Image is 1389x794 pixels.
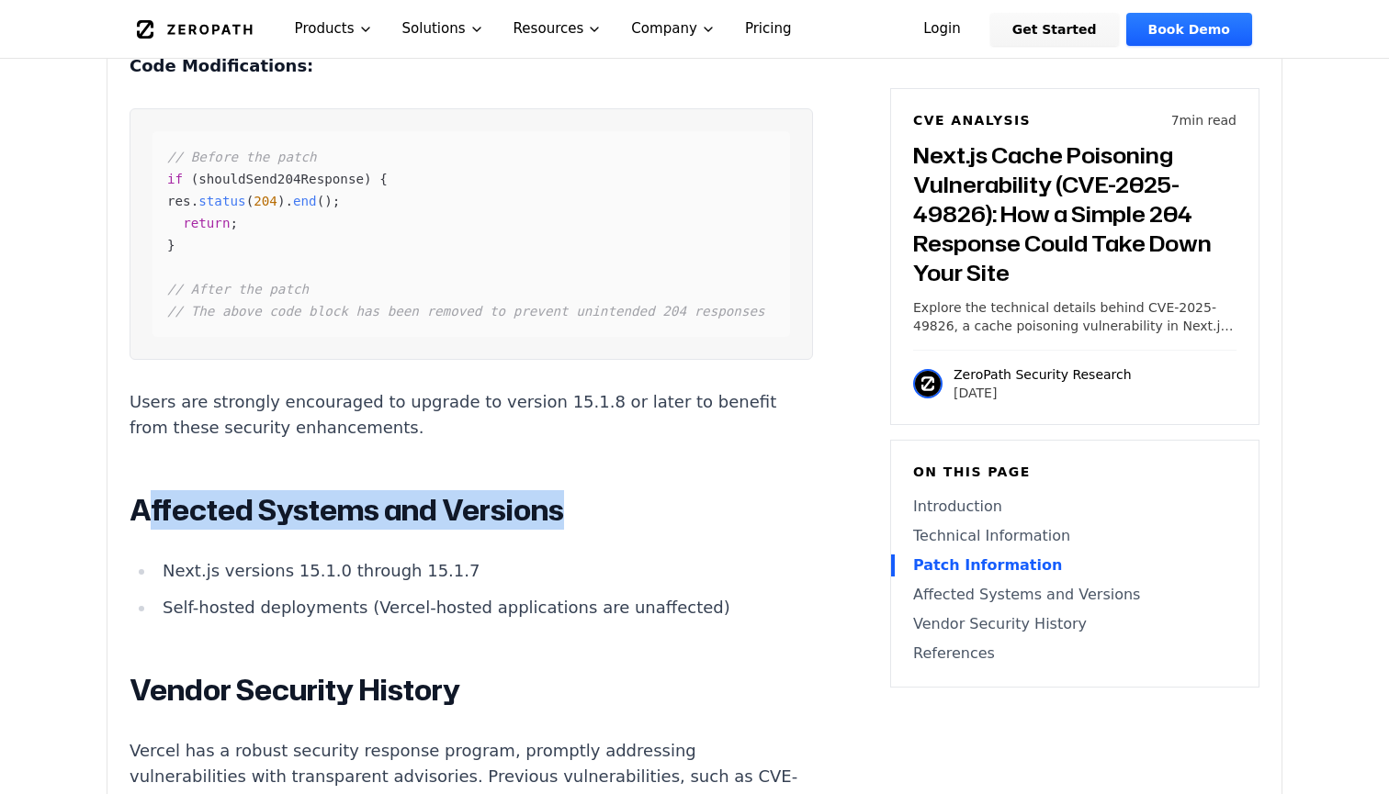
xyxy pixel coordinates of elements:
[167,304,765,319] span: // The above code block has been removed to prevent unintended 204 responses
[913,554,1237,576] a: Patch Information
[155,595,813,621] li: Self-hosted deployments (Vercel-hosted applications are unaffected)
[183,216,230,230] span: return
[913,140,1237,287] h3: Next.js Cache Poisoning Vulnerability (CVE-2025-49826): How a Simple 204 Response Could Take Down...
[277,194,286,208] span: )
[364,172,372,186] span: )
[913,463,1237,481] h6: On this page
[167,172,183,186] span: if
[317,194,325,208] span: (
[130,56,313,75] strong: Code Modifications:
[285,194,293,208] span: .
[191,172,199,186] span: (
[901,13,983,46] a: Login
[913,613,1237,635] a: Vendor Security History
[167,194,191,208] span: res
[913,111,1031,129] h6: CVE Analysis
[913,496,1237,518] a: Introduction
[130,492,813,529] h2: Affected Systems and Versions
[913,369,943,398] img: ZeroPath Security Research
[231,216,239,230] span: ;
[198,172,364,186] span: shouldSend204Response
[198,194,245,208] span: status
[191,194,199,208] span: .
[246,194,254,208] span: (
[1171,111,1237,129] p: 7 min read
[167,150,317,164] span: // Before the patch
[130,389,813,441] p: Users are strongly encouraged to upgrade to version 15.1.8 or later to benefit from these securit...
[130,672,813,709] h2: Vendor Security History
[1126,13,1252,46] a: Book Demo
[990,13,1119,46] a: Get Started
[913,525,1237,547] a: Technical Information
[155,558,813,584] li: Next.js versions 15.1.0 through 15.1.7
[954,365,1132,384] p: ZeroPath Security Research
[913,584,1237,606] a: Affected Systems and Versions
[293,194,317,208] span: end
[379,172,388,186] span: {
[913,643,1237,665] a: References
[167,282,309,296] span: // After the patch
[333,194,341,208] span: ;
[913,298,1237,335] p: Explore the technical details behind CVE-2025-49826, a cache poisoning vulnerability in Next.js t...
[324,194,333,208] span: )
[954,384,1132,402] p: [DATE]
[254,194,277,208] span: 204
[167,238,175,252] span: }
